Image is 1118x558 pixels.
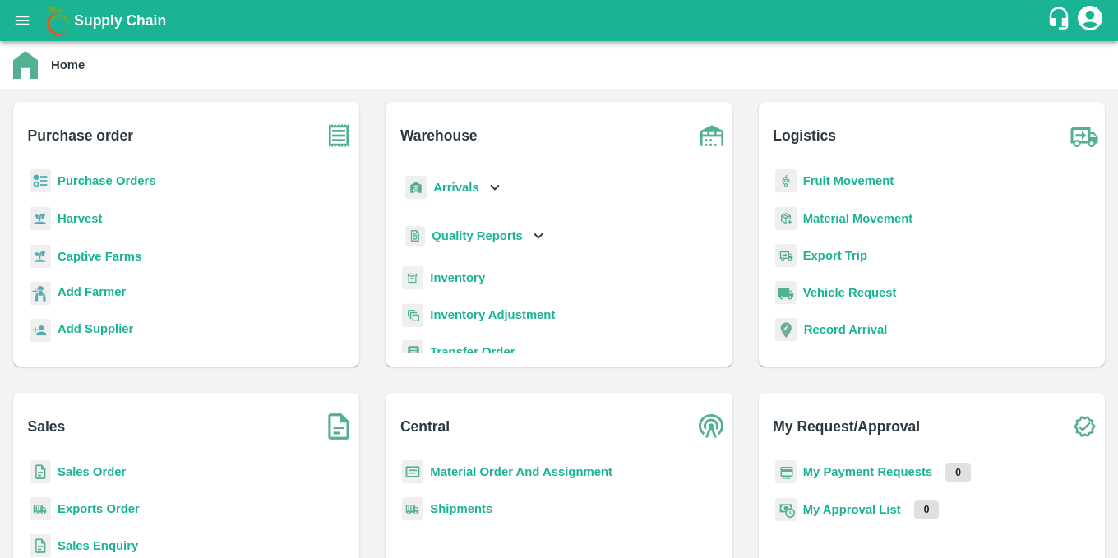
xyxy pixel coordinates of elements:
img: approval [775,497,797,522]
b: Warehouse [400,124,478,147]
a: Record Arrival [804,323,888,336]
img: logo [41,4,74,37]
b: Add Supplier [58,322,133,335]
a: Sales Order [58,465,126,478]
img: inventory [402,303,423,327]
img: vehicle [775,281,797,305]
img: purchase [318,115,359,156]
img: warehouse [691,115,732,156]
a: Material Movement [803,212,913,225]
a: Add Farmer [58,283,126,305]
a: Captive Farms [58,250,141,263]
img: payment [775,460,797,484]
a: Shipments [430,502,492,515]
a: Transfer Order [430,345,515,358]
a: Inventory Adjustment [430,308,555,321]
p: 0 [945,463,971,482]
img: recordArrival [775,318,797,341]
b: Add Farmer [58,285,126,298]
a: Material Order And Assignment [430,465,612,478]
img: whTransfer [402,340,423,364]
img: fruit [775,169,797,193]
img: soSales [318,406,359,447]
b: Supply Chain [74,12,166,29]
a: Fruit Movement [803,174,894,187]
a: Supply Chain [74,9,1046,32]
a: Sales Enquiry [58,539,138,552]
img: farmer [30,282,51,306]
a: Purchase Orders [58,174,156,187]
b: Logistics [773,124,836,147]
a: Harvest [58,212,102,225]
img: central [691,406,732,447]
button: open drawer [3,2,41,39]
img: reciept [30,169,51,193]
div: Arrivals [402,169,504,206]
img: home [13,51,38,79]
a: Inventory [430,271,485,284]
a: Add Supplier [58,320,133,342]
b: Purchase order [28,124,133,147]
img: harvest [30,244,51,269]
img: truck [1064,115,1105,156]
b: Sales [28,415,66,438]
a: Export Trip [803,249,867,262]
div: Quality Reports [402,219,547,253]
img: check [1064,406,1105,447]
b: Quality Reports [432,229,523,242]
img: shipments [402,497,423,521]
img: sales [30,534,51,558]
img: sales [30,460,51,484]
div: account of current user [1075,3,1105,38]
b: Arrivals [433,181,478,194]
img: delivery [775,244,797,268]
a: My Payment Requests [803,465,933,478]
a: Vehicle Request [803,286,897,299]
img: whArrival [405,176,427,200]
b: Central [400,415,450,438]
img: qualityReport [405,226,425,247]
a: Exports Order [58,502,140,515]
div: customer-support [1046,6,1075,35]
img: material [775,206,797,231]
img: supplier [30,319,51,343]
p: 0 [914,500,940,519]
b: My Request/Approval [773,415,920,438]
img: harvest [30,206,51,231]
img: whInventory [402,266,423,290]
img: shipments [30,497,51,521]
a: My Approval List [803,503,901,516]
img: centralMaterial [402,460,423,484]
b: Home [51,58,85,71]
